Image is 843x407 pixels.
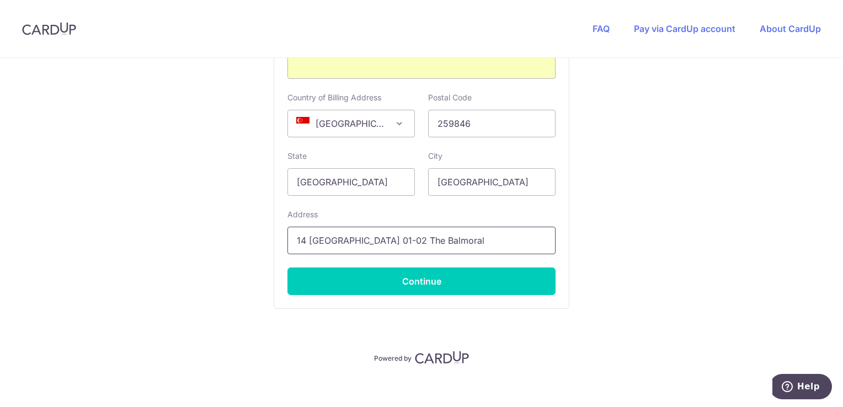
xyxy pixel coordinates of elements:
[297,58,546,72] iframe: Secure card payment input frame
[772,374,832,401] iframe: Opens a widget where you can find more information
[634,23,735,34] a: Pay via CardUp account
[374,352,412,363] p: Powered by
[428,110,556,137] input: Example 123456
[287,92,381,103] label: Country of Billing Address
[287,209,318,220] label: Address
[287,110,415,137] span: Singapore
[287,267,556,295] button: Continue
[288,110,414,137] span: Singapore
[22,22,76,35] img: CardUp
[428,151,442,162] label: City
[287,151,307,162] label: State
[593,23,610,34] a: FAQ
[760,23,821,34] a: About CardUp
[415,351,469,364] img: CardUp
[428,92,472,103] label: Postal Code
